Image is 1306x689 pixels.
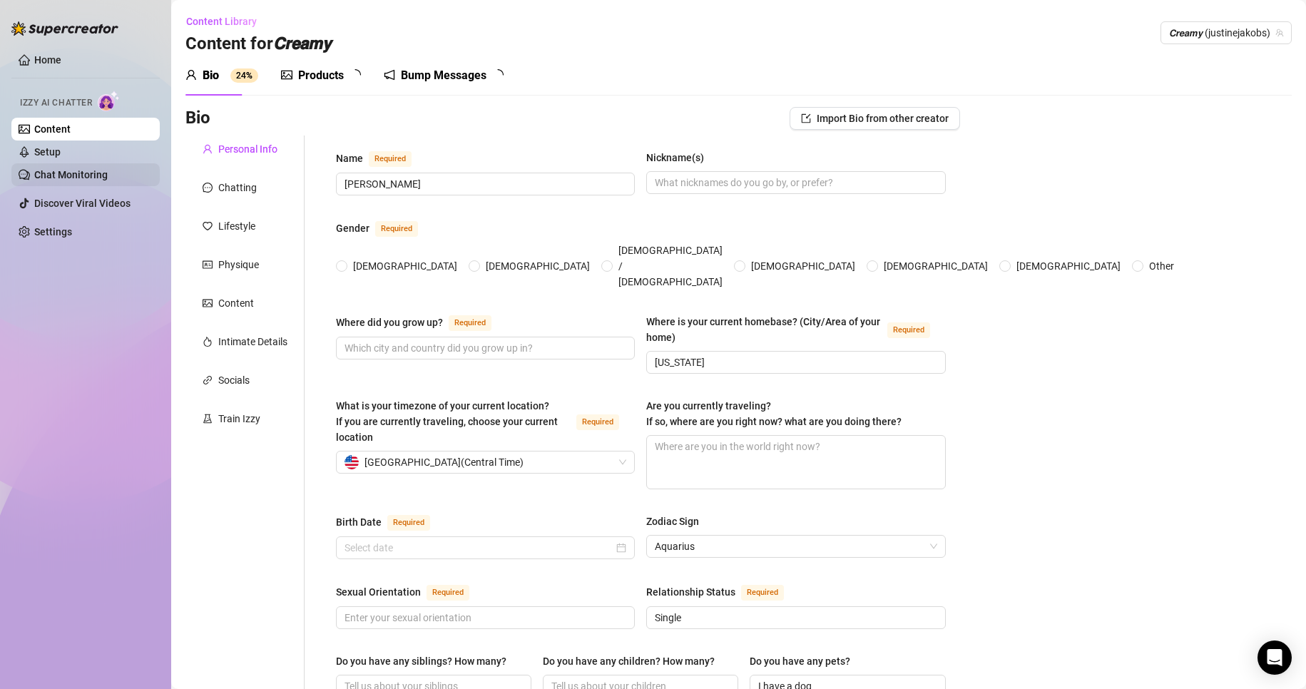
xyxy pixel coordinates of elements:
[492,69,504,81] span: loading
[750,653,850,669] div: Do you have any pets?
[218,372,250,388] div: Socials
[11,21,118,36] img: logo-BBDzfeDw.svg
[1143,258,1180,274] span: Other
[655,536,937,557] span: Aquarius
[646,150,704,165] div: Nickname(s)
[230,68,258,83] sup: 24%
[790,107,960,130] button: Import Bio from other creator
[345,540,613,556] input: Birth Date
[655,354,934,370] input: Where is your current homebase? (City/Area of your home)
[387,515,430,531] span: Required
[345,610,623,626] input: Sexual Orientation
[480,258,596,274] span: [DEMOGRAPHIC_DATA]
[336,150,427,167] label: Name
[576,414,619,430] span: Required
[336,220,369,236] div: Gender
[203,414,213,424] span: experiment
[345,455,359,469] img: us
[34,198,131,209] a: Discover Viral Videos
[347,258,463,274] span: [DEMOGRAPHIC_DATA]
[345,176,623,192] input: Name
[655,175,934,190] input: Nickname(s)
[646,150,714,165] label: Nickname(s)
[20,96,92,110] span: Izzy AI Chatter
[750,653,860,669] label: Do you have any pets?
[186,16,257,27] span: Content Library
[543,653,715,669] div: Do you have any children? How many?
[350,69,361,81] span: loading
[218,180,257,195] div: Chatting
[298,67,344,84] div: Products
[646,400,902,427] span: Are you currently traveling? If so, where are you right now? what are you doing there?
[427,585,469,601] span: Required
[185,33,331,56] h3: Content for 𝘾𝙧𝙚𝙖𝙢𝙮
[336,653,506,669] div: Do you have any siblings? How many?
[646,584,735,600] div: Relationship Status
[218,295,254,311] div: Content
[375,221,418,237] span: Required
[878,258,994,274] span: [DEMOGRAPHIC_DATA]
[218,334,287,349] div: Intimate Details
[646,314,945,345] label: Where is your current homebase? (City/Area of your home)
[801,113,811,123] span: import
[34,169,108,180] a: Chat Monitoring
[741,585,784,601] span: Required
[34,146,61,158] a: Setup
[203,183,213,193] span: message
[449,315,491,331] span: Required
[34,54,61,66] a: Home
[185,107,210,130] h3: Bio
[887,322,930,338] span: Required
[345,340,623,356] input: Where did you grow up?
[543,653,725,669] label: Do you have any children? How many?
[203,298,213,308] span: picture
[1011,258,1126,274] span: [DEMOGRAPHIC_DATA]
[646,314,881,345] div: Where is your current homebase? (City/Area of your home)
[646,583,800,601] label: Relationship Status
[218,257,259,272] div: Physique
[369,151,412,167] span: Required
[203,221,213,231] span: heart
[336,514,382,530] div: Birth Date
[745,258,861,274] span: [DEMOGRAPHIC_DATA]
[185,10,268,33] button: Content Library
[336,220,434,237] label: Gender
[336,400,558,443] span: What is your timezone of your current location? If you are currently traveling, choose your curre...
[1275,29,1284,37] span: team
[336,315,443,330] div: Where did you grow up?
[218,141,277,157] div: Personal Info
[203,260,213,270] span: idcard
[384,69,395,81] span: notification
[646,514,699,529] div: Zodiac Sign
[336,150,363,166] div: Name
[203,375,213,385] span: link
[203,337,213,347] span: fire
[336,514,446,531] label: Birth Date
[34,123,71,135] a: Content
[646,514,709,529] label: Zodiac Sign
[1169,22,1283,44] span: 𝘾𝙧𝙚𝙖𝙢𝙮 (justinejakobs)
[281,69,292,81] span: picture
[218,411,260,427] div: Train Izzy
[613,243,728,290] span: [DEMOGRAPHIC_DATA] / [DEMOGRAPHIC_DATA]
[203,67,219,84] div: Bio
[185,69,197,81] span: user
[336,584,421,600] div: Sexual Orientation
[336,583,485,601] label: Sexual Orientation
[203,144,213,154] span: user
[1257,640,1292,675] div: Open Intercom Messenger
[336,314,507,331] label: Where did you grow up?
[218,218,255,234] div: Lifestyle
[34,226,72,238] a: Settings
[655,610,934,626] input: Relationship Status
[364,451,524,473] span: [GEOGRAPHIC_DATA] ( Central Time )
[401,67,486,84] div: Bump Messages
[98,91,120,111] img: AI Chatter
[336,653,516,669] label: Do you have any siblings? How many?
[817,113,949,124] span: Import Bio from other creator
